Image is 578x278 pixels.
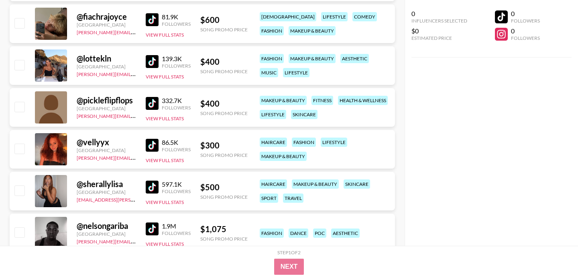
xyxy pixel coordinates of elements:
img: TikTok [146,13,159,26]
img: TikTok [146,222,159,235]
div: makeup & beauty [289,26,336,35]
div: Followers [162,230,191,236]
div: $0 [411,27,467,35]
div: 81.9K [162,13,191,21]
div: haircare [260,138,287,147]
div: 0 [411,10,467,18]
div: comedy [352,12,377,21]
div: Song Promo Price [200,68,248,74]
div: [GEOGRAPHIC_DATA] [77,147,136,153]
div: Followers [162,21,191,27]
iframe: Drift Widget Chat Controller [538,238,568,268]
div: 597.1K [162,180,191,188]
div: Followers [162,146,191,152]
div: health & wellness [338,96,388,105]
div: fashion [260,54,284,63]
div: Song Promo Price [200,152,248,158]
button: View Full Stats [146,199,184,205]
a: [PERSON_NAME][EMAIL_ADDRESS][DOMAIN_NAME] [77,237,195,245]
div: @ vellyyx [77,137,136,147]
div: Song Promo Price [200,236,248,242]
img: TikTok [146,181,159,194]
div: lifestyle [321,12,348,21]
div: sport [260,194,278,203]
div: 0 [511,10,540,18]
div: @ sherallylisa [77,179,136,189]
div: Followers [511,35,540,41]
div: skincare [344,179,370,189]
div: $ 500 [200,182,248,192]
div: dance [289,229,308,238]
div: fashion [260,229,284,238]
div: 1.9M [162,222,191,230]
div: @ fiachrajoyce [77,12,136,22]
div: [GEOGRAPHIC_DATA] [77,64,136,70]
div: 139.3K [162,55,191,63]
div: @ pickleflipflops [77,95,136,105]
div: lifestyle [321,138,347,147]
div: 332.7K [162,97,191,105]
div: lifestyle [283,68,309,77]
div: aesthetic [340,54,369,63]
div: 86.5K [162,138,191,146]
div: Followers [511,18,540,24]
button: View Full Stats [146,241,184,247]
div: makeup & beauty [260,96,307,105]
a: [EMAIL_ADDRESS][PERSON_NAME][DOMAIN_NAME] [77,195,195,203]
div: fitness [311,96,333,105]
button: View Full Stats [146,157,184,163]
div: @ nelsongariba [77,221,136,231]
div: $ 300 [200,140,248,150]
div: @ lottekln [77,54,136,64]
div: lifestyle [260,110,286,119]
div: [GEOGRAPHIC_DATA] [77,231,136,237]
div: Influencers Selected [411,18,467,24]
div: Song Promo Price [200,27,248,33]
div: $ 400 [200,57,248,67]
div: fashion [292,138,316,147]
div: travel [283,194,303,203]
div: Song Promo Price [200,110,248,116]
a: [PERSON_NAME][EMAIL_ADDRESS][DOMAIN_NAME] [77,28,195,35]
div: haircare [260,179,287,189]
div: [GEOGRAPHIC_DATA] [77,22,136,28]
div: Followers [162,188,191,194]
button: View Full Stats [146,115,184,121]
div: Step 1 of 2 [277,249,301,255]
div: Song Promo Price [200,194,248,200]
div: $ 600 [200,15,248,25]
button: View Full Stats [146,74,184,80]
div: [GEOGRAPHIC_DATA] [77,105,136,111]
div: Followers [162,63,191,69]
div: [DEMOGRAPHIC_DATA] [260,12,316,21]
img: TikTok [146,139,159,152]
a: [PERSON_NAME][EMAIL_ADDRESS][PERSON_NAME][DOMAIN_NAME] [77,111,234,119]
a: [PERSON_NAME][EMAIL_ADDRESS][DOMAIN_NAME] [77,70,195,77]
button: View Full Stats [146,32,184,38]
div: music [260,68,278,77]
div: [GEOGRAPHIC_DATA] [77,189,136,195]
div: Estimated Price [411,35,467,41]
div: $ 1,075 [200,224,248,234]
img: TikTok [146,55,159,68]
div: skincare [291,110,317,119]
button: Next [274,259,304,275]
div: poc [313,229,326,238]
div: makeup & beauty [292,179,339,189]
div: fashion [260,26,284,35]
div: 0 [511,27,540,35]
div: makeup & beauty [260,152,307,161]
div: Followers [162,105,191,111]
img: TikTok [146,97,159,110]
a: [PERSON_NAME][EMAIL_ADDRESS][DOMAIN_NAME] [77,153,195,161]
div: aesthetic [331,229,360,238]
div: $ 400 [200,99,248,109]
div: makeup & beauty [289,54,336,63]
